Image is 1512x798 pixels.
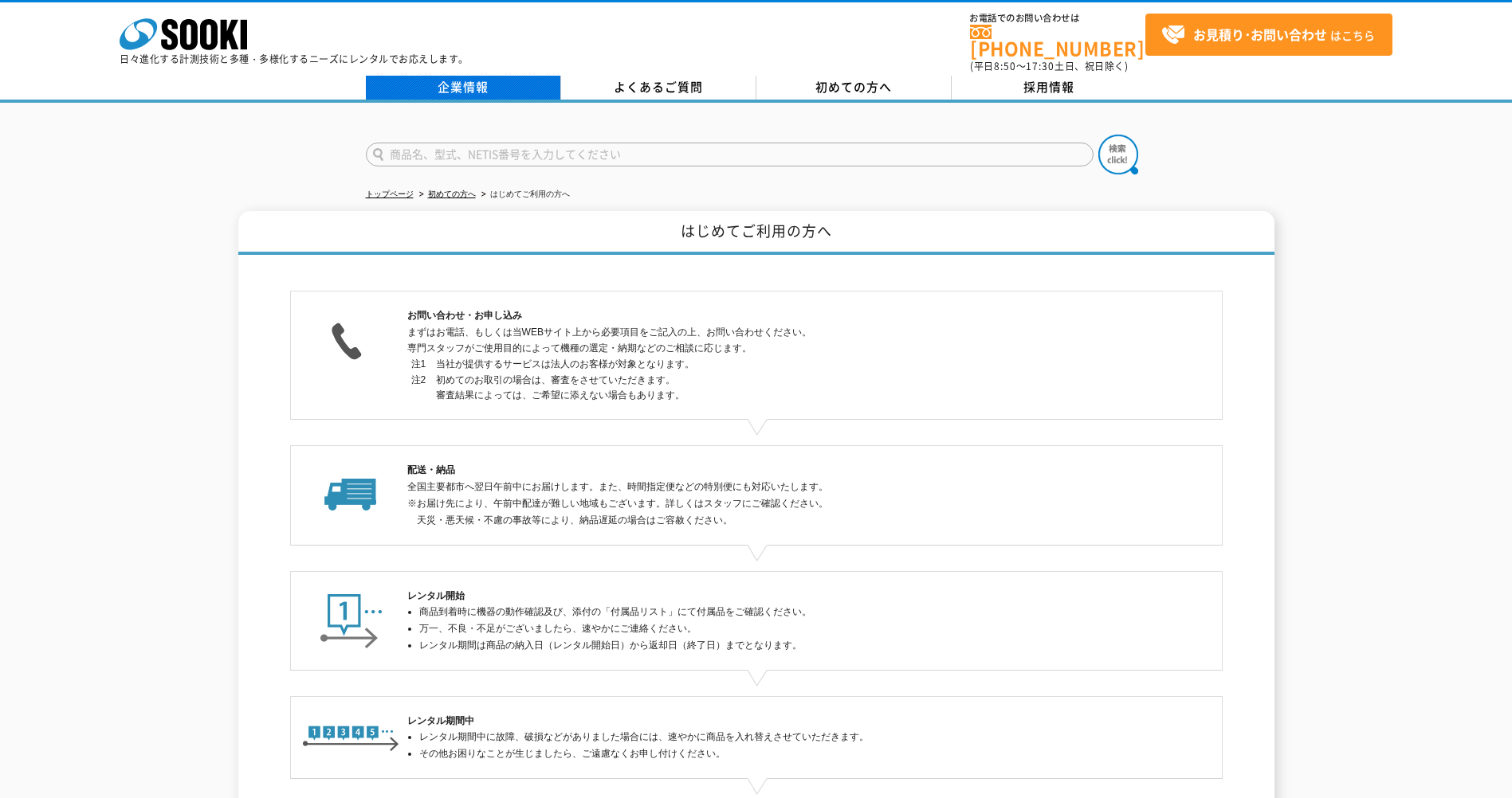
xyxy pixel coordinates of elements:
img: レンタル期間中 [302,713,400,757]
a: お見積り･お問い合わせはこちら [1145,14,1392,56]
img: レンタル開始 [302,588,401,649]
h2: 配送・納品 [407,462,1106,479]
a: よくあるご質問 [561,76,756,100]
a: 初めての方へ [756,76,952,100]
span: はこちら [1161,23,1375,47]
strong: お見積り･お問い合わせ [1193,25,1327,44]
dt: 注1 [411,357,426,372]
img: btn_search.png [1098,135,1138,174]
p: 全国主要都市へ翌日午前中にお届けします。また、時間指定便などの特別便にも対応いたします。 [407,479,1106,495]
img: 配送・納品 [302,462,400,514]
span: 17:30 [1026,59,1054,73]
li: 万一、不良・不足がございましたら、速やかにご連絡ください。 [419,620,1106,637]
h2: お問い合わせ・お申し込み [407,307,1106,324]
a: トップページ [366,190,414,198]
span: お電話でのお問い合わせは [970,14,1145,23]
input: 商品名、型式、NETIS番号を入力してください [366,143,1094,166]
li: はじめてご利用の方へ [478,186,570,203]
p: ※お届け先により、午前中配達が難しい地域もございます。詳しくはスタッフにご確認ください。 天災・悪天候・不慮の事故等により、納品遅延の場合はご容赦ください。 [417,495,1106,529]
h1: はじめてご利用の方へ [238,211,1274,255]
a: 初めての方へ [428,190,476,198]
span: 初めての方へ [815,78,892,96]
dt: 注2 [411,373,426,388]
span: (平日 ～ 土日、祝日除く) [970,59,1128,73]
li: 商品到着時に機器の動作確認及び、添付の「付属品リスト」にて付属品をご確認ください。 [419,604,1106,620]
li: レンタル期間は商品の納入日（レンタル開始日）から返却日（終了日）までとなります。 [419,637,1106,654]
dd: 当社が提供するサービスは法人のお客様が対象となります。 [436,357,1106,372]
a: 企業情報 [366,76,561,100]
span: 8:50 [994,59,1016,73]
h2: レンタル開始 [407,588,1106,604]
a: [PHONE_NUMBER] [970,25,1145,57]
p: まずはお電話、もしくは当WEBサイト上から必要項目をご記入の上、お問い合わせください。 専門スタッフがご使用目的によって機種の選定・納期などのご相談に応じます。 [407,324,1106,358]
dd: 初めてのお取引の場合は、審査をさせていただきます。 審査結果によっては、ご希望に添えない場合もあります。 [436,373,1106,404]
a: 採用情報 [952,76,1147,100]
h2: レンタル期間中 [407,713,1106,730]
p: 日々進化する計測技術と多種・多様化するニーズにレンタルでお応えします。 [120,54,469,64]
li: レンタル期間中に故障、破損などがありました場合には、速やかに商品を入れ替えさせていただきます。 [419,729,1106,745]
li: その他お困りなことが生じましたら、ご遠慮なくお申し付けください。 [419,745,1106,762]
img: お問い合わせ・お申し込み [302,307,401,369]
